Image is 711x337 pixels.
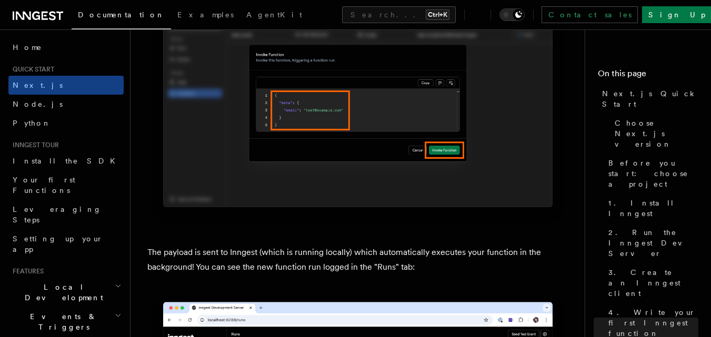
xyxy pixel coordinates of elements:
[8,267,44,275] span: Features
[240,3,308,28] a: AgentKit
[78,11,165,19] span: Documentation
[13,100,63,108] span: Node.js
[246,11,302,19] span: AgentKit
[610,114,698,154] a: Choose Next.js version
[8,38,124,57] a: Home
[13,42,42,53] span: Home
[604,223,698,263] a: 2. Run the Inngest Dev Server
[8,114,124,132] a: Python
[8,170,124,200] a: Your first Functions
[602,88,698,109] span: Next.js Quick Start
[608,158,698,189] span: Before you start: choose a project
[13,176,75,195] span: Your first Functions
[13,157,122,165] span: Install the SDK
[342,6,456,23] button: Search...Ctrl+K
[608,227,698,259] span: 2. Run the Inngest Dev Server
[598,84,698,114] a: Next.js Quick Start
[608,267,698,299] span: 3. Create an Inngest client
[426,9,449,20] kbd: Ctrl+K
[8,311,115,332] span: Events & Triggers
[8,141,59,149] span: Inngest tour
[604,263,698,303] a: 3. Create an Inngest client
[8,282,115,303] span: Local Development
[8,151,124,170] a: Install the SDK
[13,234,103,253] span: Setting up your app
[72,3,171,29] a: Documentation
[608,198,698,219] span: 1. Install Inngest
[542,6,638,23] a: Contact sales
[13,119,51,127] span: Python
[8,95,124,114] a: Node.js
[8,65,54,74] span: Quick start
[8,200,124,229] a: Leveraging Steps
[8,76,124,95] a: Next.js
[8,229,124,259] a: Setting up your app
[177,11,234,19] span: Examples
[604,193,698,223] a: 1. Install Inngest
[8,278,124,307] button: Local Development
[171,3,240,28] a: Examples
[499,8,525,21] button: Toggle dark mode
[147,245,568,274] p: The payload is sent to Inngest (which is running locally) which automatically executes your funct...
[604,154,698,193] a: Before you start: choose a project
[13,81,63,89] span: Next.js
[598,67,698,84] h4: On this page
[615,118,698,149] span: Choose Next.js version
[8,307,124,336] button: Events & Triggers
[13,205,102,224] span: Leveraging Steps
